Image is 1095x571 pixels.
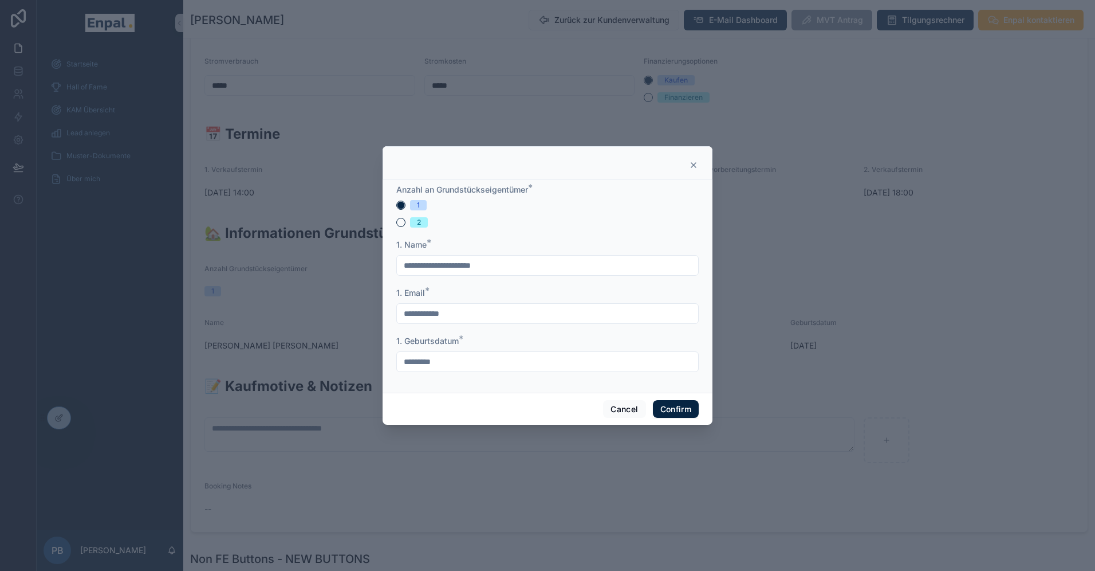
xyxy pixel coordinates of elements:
[417,200,420,210] div: 1
[603,400,645,419] button: Cancel
[396,336,459,346] span: 1. Geburtsdatum
[653,400,699,419] button: Confirm
[396,185,528,194] span: Anzahl an Grundstückseigentümer
[396,288,425,298] span: 1. Email
[396,240,427,249] span: 1. Name
[417,217,421,228] div: 2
